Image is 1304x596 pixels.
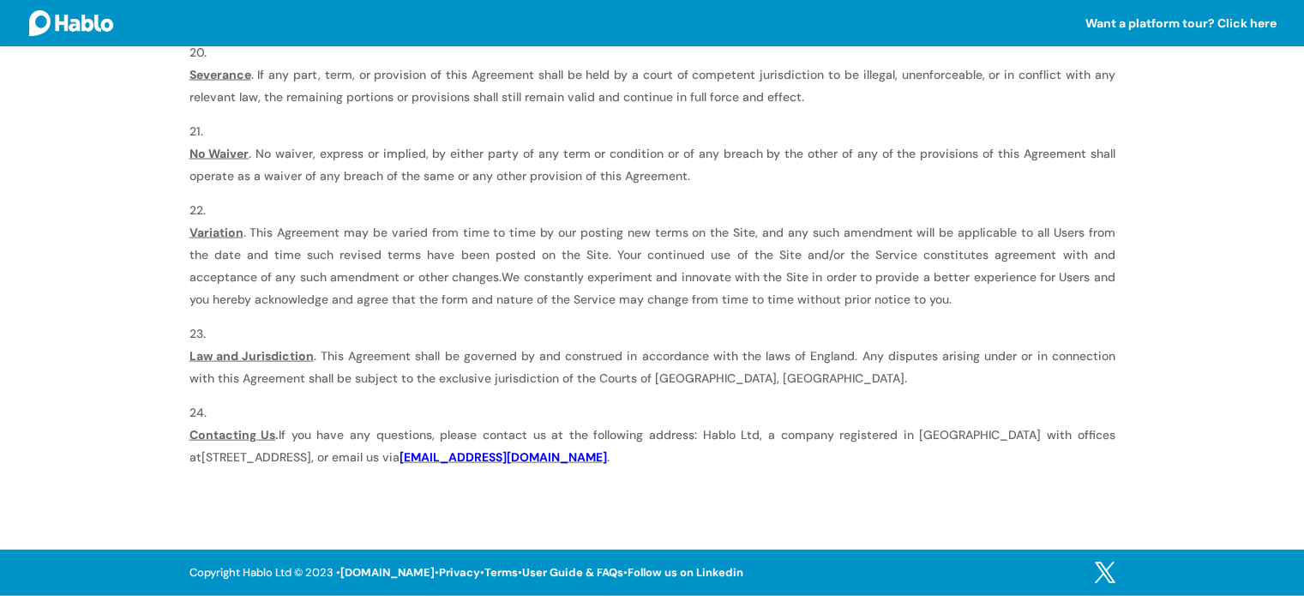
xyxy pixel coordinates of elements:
[189,63,1115,108] p: . If any part, term, or provision of this Agreement shall be held by a court of competent jurisdi...
[189,142,1115,187] p: . No waiver, express or implied, by either party of any term or condition or of any breach by the...
[189,563,743,592] div: Copyright Hablo Ltd © 2023 • • • • •
[189,269,1115,307] span: We constantly experiment and innovate with the Site in order to provide a better experience for U...
[189,221,1115,310] p: . This Agreement may be varied from time to time by our posting new terms on the Site, and any su...
[189,345,1115,389] p: . This Agreement shall be governed by and construed in accordance with the laws of England. Any d...
[189,427,276,442] b: Contacting Us
[189,348,314,364] b: Law and Jurisdiction
[628,565,743,580] a: Follow us on Linkedin
[484,565,518,580] a: Terms
[29,10,113,35] img: Hablo
[400,449,607,465] a: [EMAIL_ADDRESS][DOMAIN_NAME]
[1085,17,1277,46] a: Want a platform tour? Click here
[189,225,243,240] b: Variation
[201,449,311,465] span: [STREET_ADDRESS]
[189,424,1115,468] p: If you have any questions, please contact us at the following address: Hablo Ltd, a company regis...
[522,565,623,580] a: User Guide & FAQs
[189,67,251,82] b: Severance
[275,427,279,442] b: .
[340,565,435,580] a: [DOMAIN_NAME]
[439,565,480,580] a: Privacy
[189,146,249,161] b: No Waiver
